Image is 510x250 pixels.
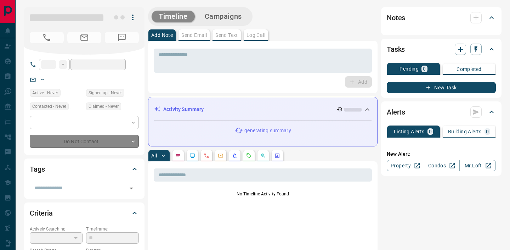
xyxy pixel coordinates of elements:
div: Tags [30,161,139,178]
div: Alerts [387,104,496,121]
svg: Agent Actions [274,153,280,159]
p: No Timeline Activity Found [154,191,372,197]
p: Activity Summary [163,106,204,113]
svg: Lead Browsing Activity [189,153,195,159]
h2: Notes [387,12,405,23]
p: Completed [457,67,482,72]
div: Do Not Contact [30,135,139,148]
svg: Notes [175,153,181,159]
p: 0 [429,129,432,134]
p: Listing Alerts [394,129,425,134]
svg: Calls [204,153,209,159]
h2: Criteria [30,207,53,219]
span: Signed up - Never [89,89,122,96]
button: Open [126,183,136,193]
p: 0 [486,129,489,134]
svg: Emails [218,153,223,159]
p: Timeframe: [86,226,139,232]
div: Activity Summary [154,103,372,116]
button: Timeline [152,11,195,22]
h2: Tags [30,163,45,175]
p: Pending [399,66,419,71]
button: New Task [387,82,496,93]
svg: Requests [246,153,252,159]
p: New Alert: [387,150,496,158]
p: Add Note [151,33,173,38]
div: Notes [387,9,496,26]
p: generating summary [244,127,291,134]
a: Mr.Loft [459,160,496,171]
p: Actively Searching: [30,226,83,232]
svg: Listing Alerts [232,153,238,159]
span: Contacted - Never [32,103,66,110]
span: No Email [67,32,101,43]
p: Building Alerts [448,129,482,134]
a: Property [387,160,423,171]
span: No Number [30,32,64,43]
h2: Alerts [387,106,405,118]
h2: Tasks [387,44,405,55]
span: Active - Never [32,89,58,96]
a: -- [41,77,44,82]
button: Campaigns [198,11,249,22]
div: Criteria [30,205,139,222]
span: No Number [105,32,139,43]
span: Claimed - Never [89,103,119,110]
div: Tasks [387,41,496,58]
a: Condos [423,160,459,171]
svg: Opportunities [260,153,266,159]
p: All [151,153,157,158]
p: 0 [423,66,426,71]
